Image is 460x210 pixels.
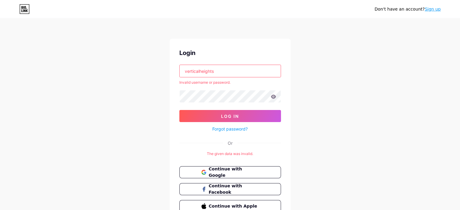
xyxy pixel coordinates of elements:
[209,203,259,209] span: Continue with Apple
[179,166,281,178] button: Continue with Google
[212,126,248,132] a: Forgot password?
[209,183,259,195] span: Continue with Facebook
[425,7,441,11] a: Sign up
[374,6,441,12] div: Don't have an account?
[179,80,281,85] div: Invalid username or password.
[180,65,281,77] input: Username
[179,183,281,195] button: Continue with Facebook
[179,48,281,57] div: Login
[209,166,259,179] span: Continue with Google
[179,110,281,122] button: Log In
[179,151,281,157] div: The given data was invalid.
[228,140,233,146] div: Or
[221,114,239,119] span: Log In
